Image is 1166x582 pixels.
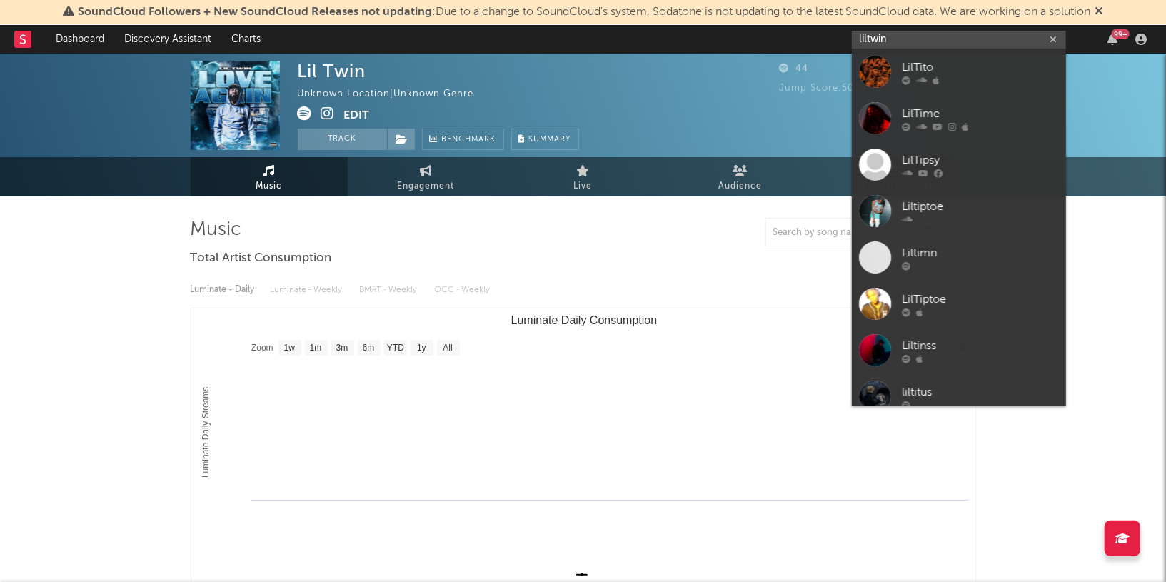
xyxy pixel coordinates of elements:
span: Total Artist Consumption [191,250,332,267]
div: LilTime [902,106,1059,123]
a: LilTito [852,49,1066,95]
a: Dashboard [46,25,114,54]
text: 1y [417,343,426,353]
span: Benchmark [442,131,496,149]
a: Benchmark [422,129,504,150]
text: YTD [386,343,403,353]
a: Discovery Assistant [114,25,221,54]
a: Audience [662,157,819,196]
text: 6m [362,343,374,353]
span: Summary [529,136,571,144]
span: Dismiss [1095,6,1103,18]
text: 3m [336,343,348,353]
span: 44 [780,64,809,74]
a: Liltiptoe [852,188,1066,234]
span: Jump Score: 50.1 [780,84,863,93]
text: Zoom [251,343,273,353]
button: Edit [344,106,370,124]
a: LilTipsy [852,141,1066,188]
a: Liltimn [852,234,1066,281]
text: All [443,343,452,353]
a: LilTiptoe [852,281,1066,327]
input: Search by song name or URL [766,227,917,239]
div: LilTito [902,59,1059,76]
button: Track [298,129,387,150]
div: 99 + [1112,29,1130,39]
div: Liltiptoe [902,199,1059,216]
div: LilTiptoe [902,291,1059,308]
a: Engagement [348,157,505,196]
a: Playlists/Charts [819,157,976,196]
span: SoundCloud Followers + New SoundCloud Releases not updating [78,6,432,18]
span: Engagement [398,178,455,195]
a: Liltinss [852,327,1066,373]
a: liltitus [852,373,1066,420]
text: 1w [283,343,295,353]
text: Luminate Daily Streams [201,387,211,478]
div: Liltimn [902,245,1059,262]
span: Live [574,178,593,195]
span: Music [256,178,282,195]
text: Luminate Daily Consumption [511,314,657,326]
span: Audience [718,178,762,195]
input: Search for artists [852,31,1066,49]
span: : Due to a change to SoundCloud's system, Sodatone is not updating to the latest SoundCloud data.... [78,6,1090,18]
text: 1m [309,343,321,353]
a: Music [191,157,348,196]
div: Lil Twin [298,61,366,81]
div: liltitus [902,384,1059,401]
div: Liltinss [902,338,1059,355]
button: 99+ [1107,34,1117,45]
a: Charts [221,25,271,54]
div: LilTipsy [902,152,1059,169]
a: LilTime [852,95,1066,141]
button: Summary [511,129,579,150]
div: Unknown Location | Unknown Genre [298,86,491,103]
a: Live [505,157,662,196]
